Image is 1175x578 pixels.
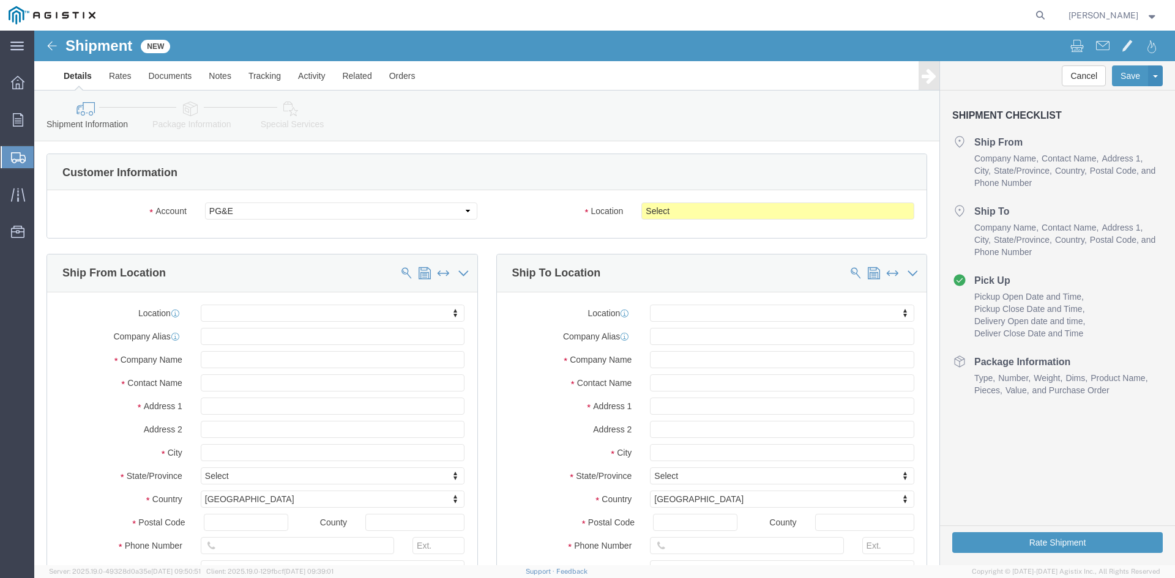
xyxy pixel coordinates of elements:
span: Amanda Brown [1069,9,1138,22]
button: [PERSON_NAME] [1068,8,1158,23]
span: [DATE] 09:50:51 [151,568,201,575]
img: logo [9,6,95,24]
span: Server: 2025.19.0-49328d0a35e [49,568,201,575]
span: Client: 2025.19.0-129fbcf [206,568,334,575]
iframe: FS Legacy Container [34,31,1175,565]
span: [DATE] 09:39:01 [284,568,334,575]
a: Feedback [556,568,587,575]
span: Copyright © [DATE]-[DATE] Agistix Inc., All Rights Reserved [972,566,1160,577]
a: Support [526,568,556,575]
